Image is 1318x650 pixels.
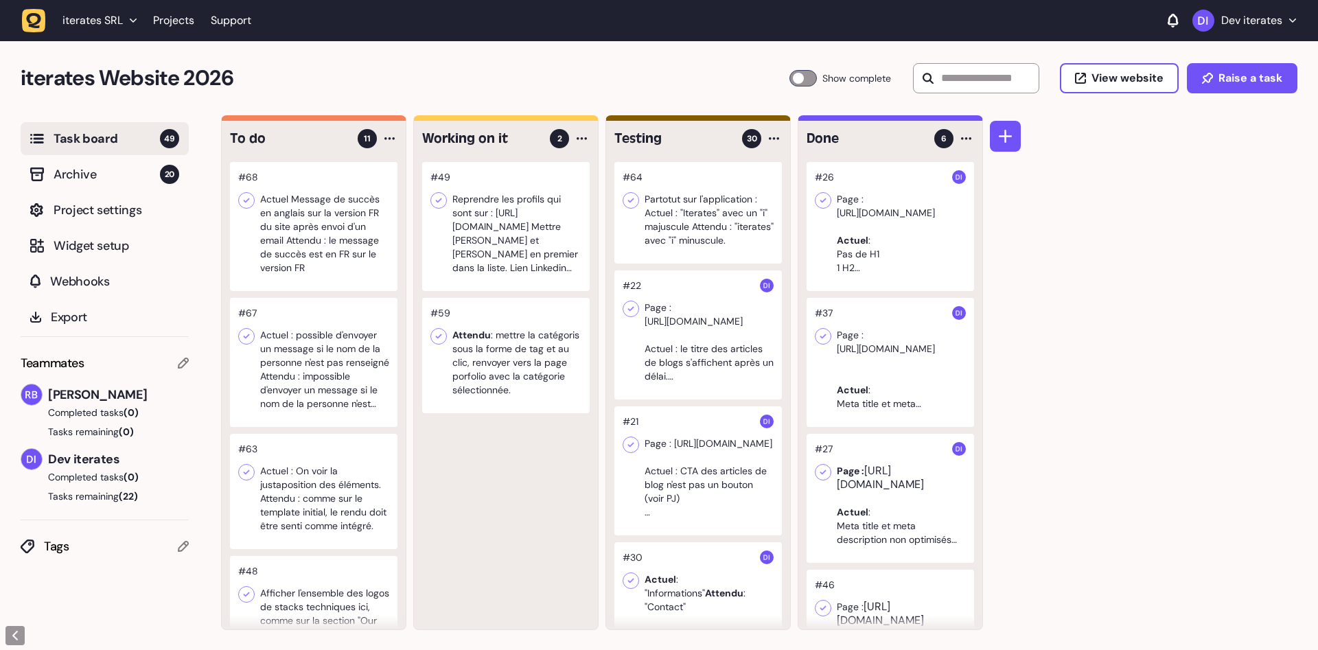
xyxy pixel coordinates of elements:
[48,450,189,469] span: Dev iterates
[747,132,757,145] span: 30
[21,301,189,334] button: Export
[941,132,947,145] span: 6
[1192,10,1214,32] img: Dev iterates
[124,406,139,419] span: (0)
[760,279,774,292] img: Dev iterates
[230,129,348,148] h4: To do
[54,129,160,148] span: Task board
[1187,63,1297,93] button: Raise a task
[160,165,179,184] span: 20
[21,229,189,262] button: Widget setup
[21,489,189,503] button: Tasks remaining(22)
[1192,10,1296,32] button: Dev iterates
[807,129,925,148] h4: Done
[119,490,138,502] span: (22)
[50,272,179,291] span: Webhooks
[21,122,189,155] button: Task board49
[952,306,966,320] img: Dev iterates
[952,170,966,184] img: Dev iterates
[557,132,562,145] span: 2
[1218,73,1282,84] span: Raise a task
[614,129,732,148] h4: Testing
[422,129,540,148] h4: Working on it
[22,8,145,33] button: iterates SRL
[21,194,189,227] button: Project settings
[160,129,179,148] span: 49
[21,449,42,469] img: Dev iterates
[54,165,160,184] span: Archive
[54,200,179,220] span: Project settings
[44,537,178,556] span: Tags
[1091,73,1164,84] span: View website
[51,307,179,327] span: Export
[21,158,189,191] button: Archive20
[1221,14,1282,27] p: Dev iterates
[21,62,789,95] h2: iterates Website 2026
[1060,63,1179,93] button: View website
[364,132,371,145] span: 11
[62,14,123,27] span: iterates SRL
[21,406,178,419] button: Completed tasks(0)
[822,70,891,86] span: Show complete
[124,471,139,483] span: (0)
[952,442,966,456] img: Dev iterates
[119,426,134,438] span: (0)
[54,236,179,255] span: Widget setup
[211,14,251,27] a: Support
[760,550,774,564] img: Dev iterates
[21,384,42,405] img: Rodolphe Balay
[760,415,774,428] img: Dev iterates
[48,385,189,404] span: [PERSON_NAME]
[153,8,194,33] a: Projects
[21,425,189,439] button: Tasks remaining(0)
[21,265,189,298] button: Webhooks
[21,470,178,484] button: Completed tasks(0)
[21,353,84,373] span: Teammates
